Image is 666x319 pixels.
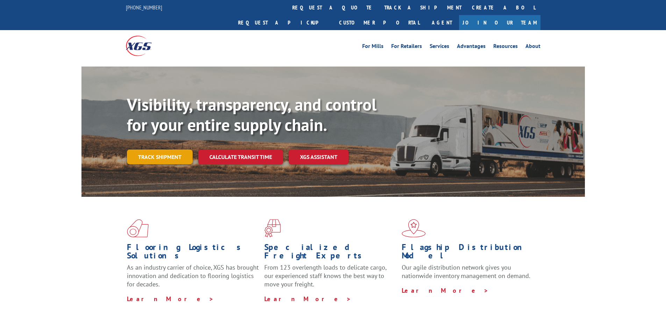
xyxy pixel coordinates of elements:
[459,15,540,30] a: Join Our Team
[391,43,422,51] a: For Retailers
[127,150,193,164] a: Track shipment
[402,286,489,294] a: Learn More >
[457,43,486,51] a: Advantages
[402,219,426,237] img: xgs-icon-flagship-distribution-model-red
[127,93,377,136] b: Visibility, transparency, and control for your entire supply chain.
[362,43,384,51] a: For Mills
[127,263,259,288] span: As an industry carrier of choice, XGS has brought innovation and dedication to flooring logistics...
[289,150,349,165] a: XGS ASSISTANT
[127,219,149,237] img: xgs-icon-total-supply-chain-intelligence-red
[402,263,530,280] span: Our agile distribution network gives you nationwide inventory management on demand.
[493,43,518,51] a: Resources
[264,295,351,303] a: Learn More >
[127,295,214,303] a: Learn More >
[126,4,162,11] a: [PHONE_NUMBER]
[264,243,396,263] h1: Specialized Freight Experts
[425,15,459,30] a: Agent
[264,219,281,237] img: xgs-icon-focused-on-flooring-red
[402,243,534,263] h1: Flagship Distribution Model
[198,150,283,165] a: Calculate transit time
[334,15,425,30] a: Customer Portal
[430,43,449,51] a: Services
[127,243,259,263] h1: Flooring Logistics Solutions
[264,263,396,294] p: From 123 overlength loads to delicate cargo, our experienced staff knows the best way to move you...
[233,15,334,30] a: Request a pickup
[525,43,540,51] a: About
